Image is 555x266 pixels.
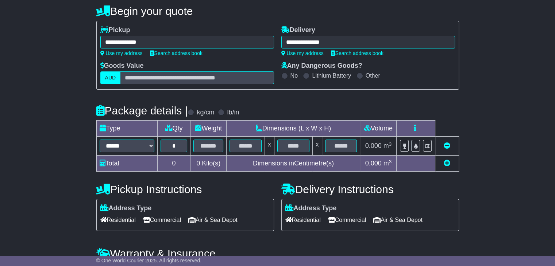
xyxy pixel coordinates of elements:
td: x [265,137,274,156]
a: Search address book [150,50,203,56]
label: No [290,72,298,79]
td: Weight [190,121,227,137]
h4: Begin your quote [96,5,459,17]
label: Other [366,72,380,79]
td: x [312,137,322,156]
span: Commercial [328,214,366,226]
sup: 3 [389,141,392,147]
label: Goods Value [100,62,144,70]
span: Residential [100,214,136,226]
a: Add new item [444,160,450,167]
span: m [384,142,392,149]
sup: 3 [389,159,392,164]
a: Use my address [281,50,324,56]
label: lb/in [227,109,239,117]
h4: Package details | [96,105,188,117]
td: Dimensions in Centimetre(s) [227,156,360,172]
label: Any Dangerous Goods? [281,62,362,70]
span: Residential [285,214,321,226]
span: 0.000 [365,160,382,167]
label: kg/cm [197,109,214,117]
td: Kilo(s) [190,156,227,172]
td: Type [96,121,157,137]
td: Qty [157,121,190,137]
a: Remove this item [444,142,450,149]
td: 0 [157,156,190,172]
span: Air & Sea Depot [188,214,238,226]
label: Delivery [281,26,315,34]
label: Lithium Battery [312,72,351,79]
a: Use my address [100,50,143,56]
span: 0.000 [365,142,382,149]
label: Address Type [285,204,337,212]
td: Volume [360,121,397,137]
a: Search address book [331,50,384,56]
h4: Warranty & Insurance [96,247,459,259]
label: Address Type [100,204,152,212]
td: Dimensions (L x W x H) [227,121,360,137]
h4: Pickup Instructions [96,183,274,195]
span: © One World Courier 2025. All rights reserved. [96,258,202,263]
label: Pickup [100,26,130,34]
td: Total [96,156,157,172]
span: Air & Sea Depot [373,214,423,226]
span: m [384,160,392,167]
label: AUD [100,71,121,84]
span: 0 [196,160,200,167]
span: Commercial [143,214,181,226]
h4: Delivery Instructions [281,183,459,195]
